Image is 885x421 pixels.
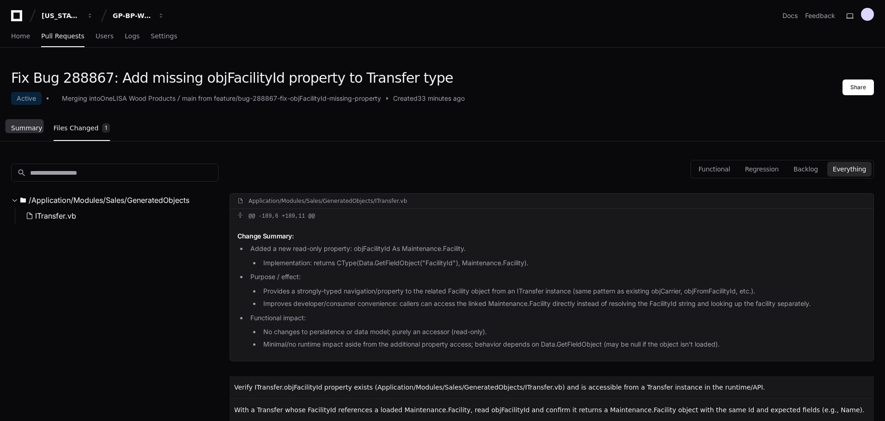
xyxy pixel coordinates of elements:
svg: Directory [20,195,26,206]
div: Application/Modules/Sales/GeneratedObjects/ITransfer.vb [249,197,407,205]
span: Users [96,33,114,39]
button: Everything [827,162,872,177]
span: Home [11,33,30,39]
a: Docs [782,11,798,20]
mat-icon: search [17,168,26,177]
span: Created [393,94,418,103]
span: Verify ITransfer.objFacilityId property exists (Application/Modules/Sales/GeneratedObjects/ITrans... [234,384,765,391]
span: With a Transfer whose FacilityId references a loaded Maintenance.Facility, read objFacilityId and... [234,406,865,414]
div: [US_STATE] Pacific [42,11,81,20]
span: Summary [11,125,42,131]
li: No changes to persistence or data model; purely an accessor (read-only). [261,327,866,337]
li: Purpose / effect: [248,272,866,309]
li: Implementation: returns CType(Data.GetFieldObject("FacilityId"), Maintenance.Facility). [261,258,866,268]
span: /Application/Modules/Sales/GeneratedObjects [29,195,189,206]
button: Feedback [805,11,835,20]
li: Functional impact: [248,313,866,350]
h1: Fix Bug 288867: Add missing objFacilityId property to Transfer type [11,70,465,86]
div: @@ -189,6 +189,11 @@ [230,209,873,224]
a: Home [11,26,30,47]
span: Settings [151,33,177,39]
li: Added a new read-only property: objFacilityId As Maintenance.Facility. [248,244,866,268]
li: Improves developer/consumer convenience: callers can access the linked Maintenance.Facility direc... [261,299,866,309]
button: ITransfer.vb [22,207,213,224]
div: OneLISA Wood Products [100,94,176,103]
div: main from feature/bug-288867-fix-objFacilityId-missing-property [182,94,381,103]
a: Pull Requests [41,26,84,47]
span: Change Summary: [237,232,294,240]
button: Regression [740,162,784,177]
div: GP-BP-WoodProducts [113,11,152,20]
button: Functional [693,162,736,177]
span: 1 [102,123,110,133]
span: Logs [125,33,139,39]
div: Merging into [62,94,100,103]
li: Provides a strongly-typed navigation/property to the related Facility object from an ITransfer in... [261,286,866,297]
button: [US_STATE] Pacific [38,7,97,24]
button: GP-BP-WoodProducts [109,7,168,24]
span: Files Changed [54,125,99,131]
a: Users [96,26,114,47]
a: Settings [151,26,177,47]
span: Pull Requests [41,33,84,39]
button: Backlog [788,162,824,177]
span: ITransfer.vb [35,210,76,221]
button: Share [843,79,874,95]
li: Minimal/no runtime impact aside from the additional property access; behavior depends on Data.Get... [261,339,866,350]
span: 33 minutes ago [418,94,465,103]
div: Active [11,92,42,105]
a: Logs [125,26,139,47]
button: /Application/Modules/Sales/GeneratedObjects [11,193,218,207]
